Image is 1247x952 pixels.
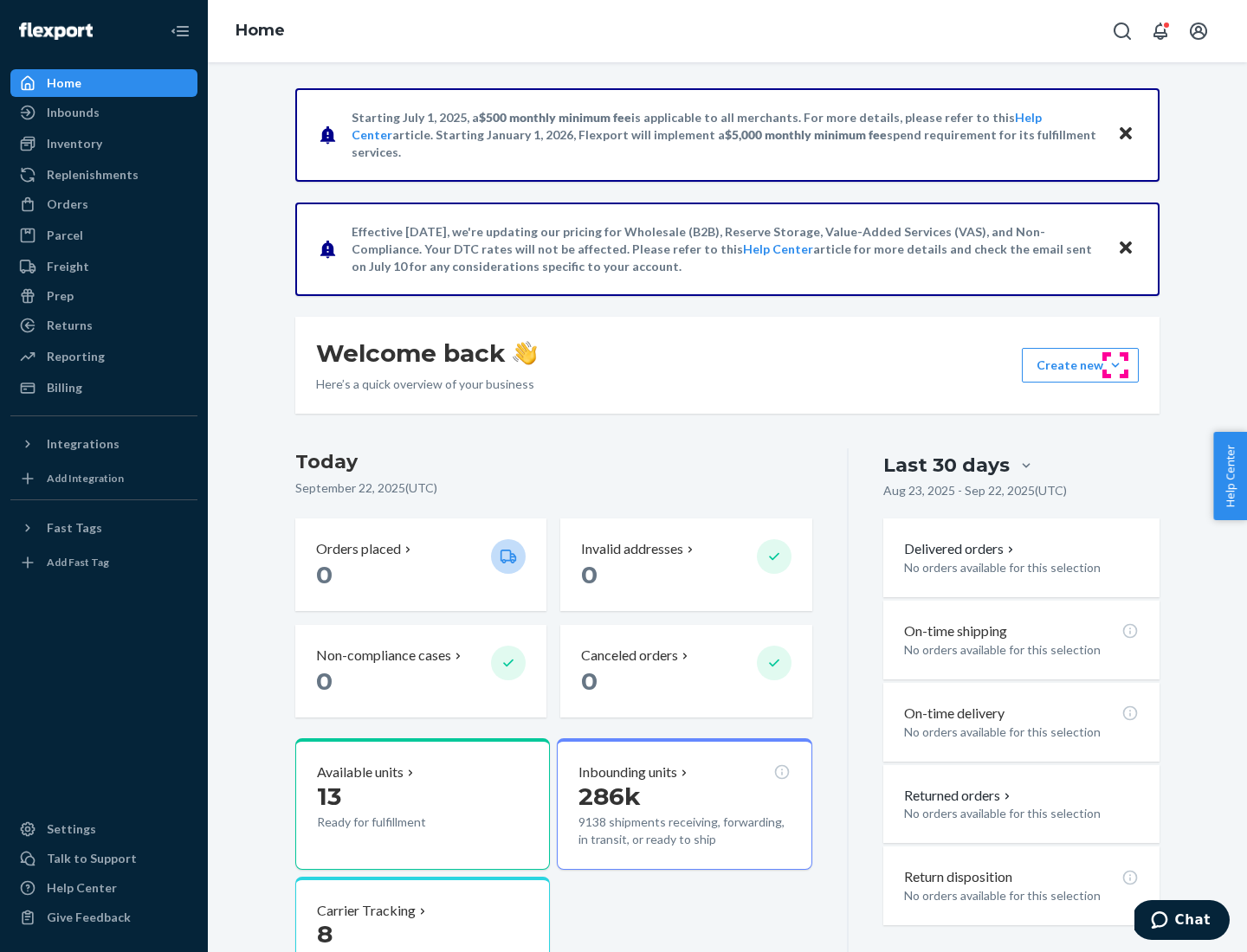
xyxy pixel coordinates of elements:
img: hand-wave emoji [513,341,537,365]
a: Add Integration [10,465,197,492]
p: Carrier Tracking [317,901,416,921]
button: Non-compliance cases 0 [295,625,546,717]
div: Freight [47,258,89,275]
p: Starting July 1, 2025, a is applicable to all merchants. For more details, please refer to this a... [352,109,1101,161]
iframe: Opens a widget where you can chat to one of our agents [1134,900,1230,943]
div: Settings [47,820,96,838]
div: Reporting [47,348,105,365]
div: Inbounds [47,104,100,121]
p: On-time delivery [904,704,1005,724]
button: Close Navigation [163,14,197,48]
div: Billing [47,379,82,396]
ol: breadcrumbs [222,6,299,56]
button: Orders placed 0 [295,518,546,611]
div: Talk to Support [47,850,137,867]
span: 286k [578,782,641,811]
div: Add Fast Tag [47,555,109,569]
span: 0 [581,666,598,696]
button: Help Center [1213,432,1247,520]
span: 0 [316,560,333,589]
h3: Today [295,448,812,476]
button: Inbounding units286k9138 shipments receiving, forwarding, in transit, or ready to ship [557,738,811,870]
button: Open Search Box [1105,14,1140,48]
span: 0 [316,666,333,696]
div: Give Feedback [47,909,131,926]
div: Returns [47,317,93,334]
span: 0 [581,560,598,589]
div: Parcel [47,227,83,244]
p: No orders available for this selection [904,724,1139,741]
p: Non-compliance cases [316,646,451,666]
div: Home [47,74,81,92]
button: Available units13Ready for fulfillment [295,738,550,870]
a: Orders [10,190,197,218]
a: Settings [10,815,197,843]
a: Inventory [10,130,197,158]
img: Flexport logo [19,23,93,40]
div: Prep [47,287,74,305]
button: Give Feedback [10,904,197,931]
div: Help Center [47,879,117,897]
p: Canceled orders [581,646,678,666]
a: Replenishments [10,161,197,189]
button: Open notifications [1143,14,1178,48]
button: Delivered orders [904,539,1018,559]
button: Close [1115,122,1137,147]
p: Aug 23, 2025 - Sep 22, 2025 ( UTC ) [883,482,1067,499]
button: Integrations [10,430,197,458]
span: 8 [317,919,333,949]
p: 9138 shipments receiving, forwarding, in transit, or ready to ship [578,814,790,848]
div: Replenishments [47,166,139,183]
span: 13 [317,782,341,811]
span: $500 monthly minimum fee [479,110,631,125]
span: $5,000 monthly minimum fee [725,127,887,142]
button: Canceled orders 0 [560,625,811,717]
a: Help Center [743,241,813,256]
div: Integrations [47,435,120,453]
button: Close [1115,236,1137,261]
p: September 22, 2025 ( UTC ) [295,479,812,497]
a: Billing [10,374,197,402]
p: Return disposition [904,867,1012,887]
p: Here’s a quick overview of your business [316,376,537,393]
a: Freight [10,253,197,280]
a: Help Center [10,874,197,902]
a: Reporting [10,343,197,370]
button: Open account menu [1181,14,1216,48]
p: No orders available for this selection [904,805,1139,822]
p: Available units [317,762,404,782]
div: Add Integration [47,471,124,486]
a: Add Fast Tag [10,549,197,576]
p: No orders available for this selection [904,559,1139,576]
p: No orders available for this selection [904,887,1139,904]
button: Returned orders [904,786,1014,806]
button: Fast Tags [10,514,197,542]
p: Effective [DATE], we're updating our pricing for Wholesale (B2B), Reserve Storage, Value-Added Se... [352,223,1101,275]
button: Create new [1022,348,1139,383]
p: Orders placed [316,539,401,559]
button: Talk to Support [10,845,197,872]
p: On-time shipping [904,621,1007,641]
p: Ready for fulfillment [317,814,477,831]
a: Home [236,21,285,40]
a: Prep [10,282,197,310]
a: Returns [10,312,197,339]
button: Invalid addresses 0 [560,518,811,611]
a: Parcel [10,222,197,249]
a: Home [10,69,197,97]
a: Inbounds [10,99,197,126]
h1: Welcome back [316,338,537,369]
div: Inventory [47,135,102,152]
p: No orders available for this selection [904,641,1139,659]
p: Inbounding units [578,762,677,782]
p: Invalid addresses [581,539,683,559]
div: Fast Tags [47,519,102,537]
div: Last 30 days [883,452,1010,479]
div: Orders [47,196,88,213]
